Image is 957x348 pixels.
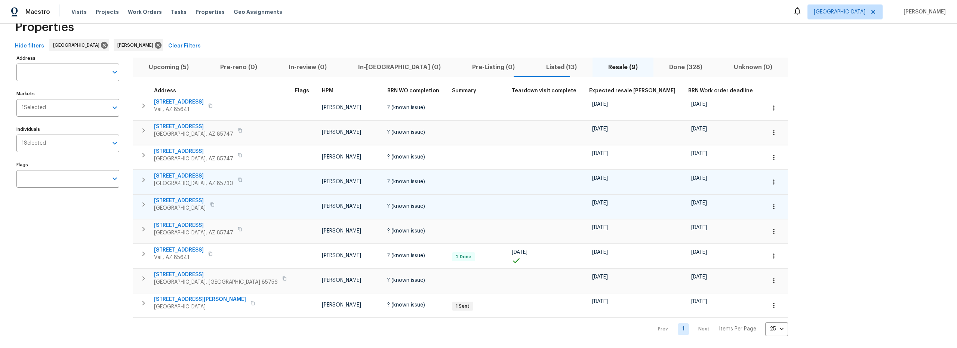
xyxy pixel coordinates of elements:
span: [PERSON_NAME] [322,105,361,110]
span: Tasks [171,9,187,15]
span: [DATE] [691,176,707,181]
label: Flags [16,163,119,167]
span: [GEOGRAPHIC_DATA], [GEOGRAPHIC_DATA] 85756 [154,278,278,286]
span: BRN Work order deadline [688,88,753,93]
span: [GEOGRAPHIC_DATA] [154,204,206,212]
span: 1 Sent [453,303,473,309]
span: 2 Done [453,254,474,260]
span: [STREET_ADDRESS] [154,197,206,204]
span: [PERSON_NAME] [322,154,361,160]
span: [PERSON_NAME] [117,41,156,49]
span: BRN WO completion [387,88,439,93]
span: [DATE] [592,176,608,181]
span: ? (known issue) [387,278,425,283]
span: ? (known issue) [387,228,425,234]
span: [STREET_ADDRESS] [154,123,233,130]
span: [GEOGRAPHIC_DATA], AZ 85747 [154,155,233,163]
span: Projects [96,8,119,16]
span: Work Orders [128,8,162,16]
span: [DATE] [512,250,527,255]
span: [DATE] [691,225,707,230]
label: Individuals [16,127,119,132]
a: Goto page 1 [678,323,689,335]
span: [DATE] [691,126,707,132]
div: 25 [765,319,788,339]
span: Vail, AZ 85641 [154,254,204,261]
span: ? (known issue) [387,179,425,184]
button: Open [110,138,120,148]
span: Vail, AZ 85641 [154,106,204,113]
span: Geo Assignments [234,8,282,16]
span: [DATE] [592,274,608,280]
span: [STREET_ADDRESS] [154,271,278,278]
button: Open [110,102,120,113]
span: ? (known issue) [387,154,425,160]
button: Clear Filters [165,39,204,53]
span: [STREET_ADDRESS] [154,172,233,180]
span: [PERSON_NAME] [322,278,361,283]
span: Summary [452,88,476,93]
span: HPM [322,88,333,93]
span: [DATE] [592,299,608,304]
span: [GEOGRAPHIC_DATA], AZ 85730 [154,180,233,187]
span: Listed (13) [535,62,588,73]
button: Hide filters [12,39,47,53]
span: [STREET_ADDRESS] [154,246,204,254]
span: [PERSON_NAME] [322,179,361,184]
span: Flags [295,88,309,93]
span: Properties [15,24,74,31]
span: Properties [196,8,225,16]
label: Markets [16,92,119,96]
span: [GEOGRAPHIC_DATA], AZ 85747 [154,130,233,138]
span: Done (328) [658,62,714,73]
span: [STREET_ADDRESS] [154,148,233,155]
span: Pre-reno (0) [209,62,268,73]
span: Address [154,88,176,93]
button: Open [110,67,120,77]
p: Items Per Page [719,325,756,333]
span: [STREET_ADDRESS][PERSON_NAME] [154,296,246,303]
span: [PERSON_NAME] [322,130,361,135]
span: Teardown visit complete [512,88,576,93]
div: [GEOGRAPHIC_DATA] [49,39,109,51]
span: [DATE] [691,299,707,304]
span: [GEOGRAPHIC_DATA] [53,41,102,49]
span: [DATE] [691,102,707,107]
span: 1 Selected [22,140,46,147]
span: Visits [71,8,87,16]
span: [DATE] [691,200,707,206]
span: [PERSON_NAME] [322,228,361,234]
span: Clear Filters [168,41,201,51]
label: Address [16,56,119,61]
span: [DATE] [592,200,608,206]
span: In-review (0) [277,62,338,73]
span: ? (known issue) [387,204,425,209]
span: Expected resale [PERSON_NAME] [589,88,676,93]
span: 1 Selected [22,105,46,111]
button: Open [110,173,120,184]
span: [DATE] [592,151,608,156]
span: Unknown (0) [723,62,784,73]
span: ? (known issue) [387,105,425,110]
span: [PERSON_NAME] [322,253,361,258]
span: Upcoming (5) [138,62,200,73]
span: [STREET_ADDRESS] [154,98,204,106]
span: [PERSON_NAME] [322,204,361,209]
nav: Pagination Navigation [651,322,788,336]
span: [GEOGRAPHIC_DATA], AZ 85747 [154,229,233,237]
span: [STREET_ADDRESS] [154,222,233,229]
div: [PERSON_NAME] [114,39,163,51]
span: [PERSON_NAME] [901,8,946,16]
span: [DATE] [592,126,608,132]
span: ? (known issue) [387,302,425,308]
span: ? (known issue) [387,130,425,135]
span: [DATE] [691,250,707,255]
span: [DATE] [592,250,608,255]
span: Hide filters [15,41,44,51]
span: [GEOGRAPHIC_DATA] [154,303,246,311]
span: [DATE] [592,102,608,107]
span: [PERSON_NAME] [322,302,361,308]
span: [DATE] [592,225,608,230]
span: Pre-Listing (0) [461,62,526,73]
span: [GEOGRAPHIC_DATA] [814,8,865,16]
